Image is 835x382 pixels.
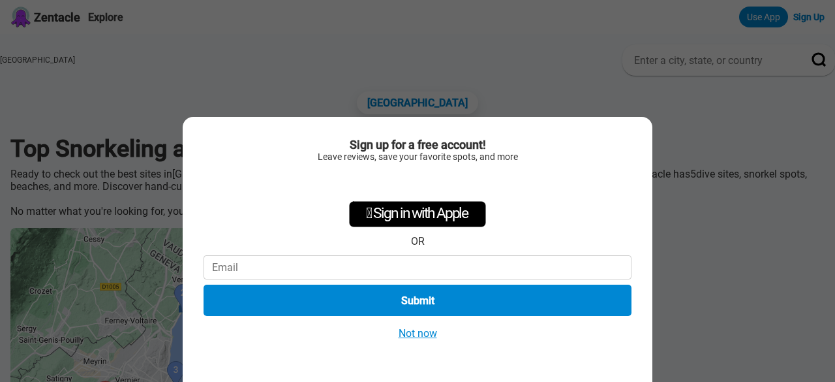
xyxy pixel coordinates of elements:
div: Leave reviews, save your favorite spots, and more [204,151,631,162]
input: Email [204,255,631,279]
div: Sign up for a free account! [204,138,631,151]
div: OR [411,235,425,247]
div: Sign in with Apple [349,201,486,227]
button: Not now [395,326,441,340]
iframe: Sign in with Google Button [352,168,484,197]
button: Submit [204,285,631,316]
